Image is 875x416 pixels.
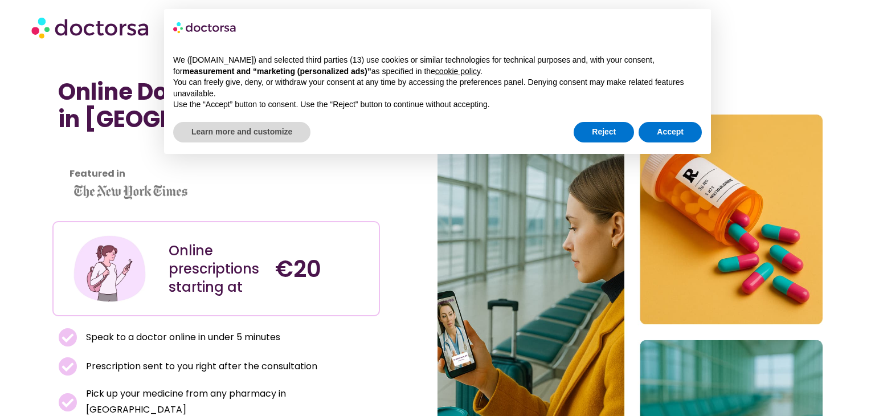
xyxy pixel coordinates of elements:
[69,167,125,180] strong: Featured in
[435,67,480,76] a: cookie policy
[58,78,374,133] h1: Online Doctor Prescription in [GEOGRAPHIC_DATA]
[72,231,148,307] img: Illustration depicting a young woman in a casual outfit, engaged with her smartphone. She has a p...
[173,122,310,142] button: Learn more and customize
[574,122,634,142] button: Reject
[173,77,702,99] p: You can freely give, deny, or withdraw your consent at any time by accessing the preferences pane...
[173,18,237,36] img: logo
[169,242,264,296] div: Online prescriptions starting at
[275,255,370,283] h4: €20
[83,358,317,374] span: Prescription sent to you right after the consultation
[173,55,702,77] p: We ([DOMAIN_NAME]) and selected third parties (13) use cookies or similar technologies for techni...
[173,99,702,111] p: Use the “Accept” button to consent. Use the “Reject” button to continue without accepting.
[58,144,229,158] iframe: Customer reviews powered by Trustpilot
[58,158,374,172] iframe: Customer reviews powered by Trustpilot
[639,122,702,142] button: Accept
[182,67,371,76] strong: measurement and “marketing (personalized ads)”
[83,329,280,345] span: Speak to a doctor online in under 5 minutes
